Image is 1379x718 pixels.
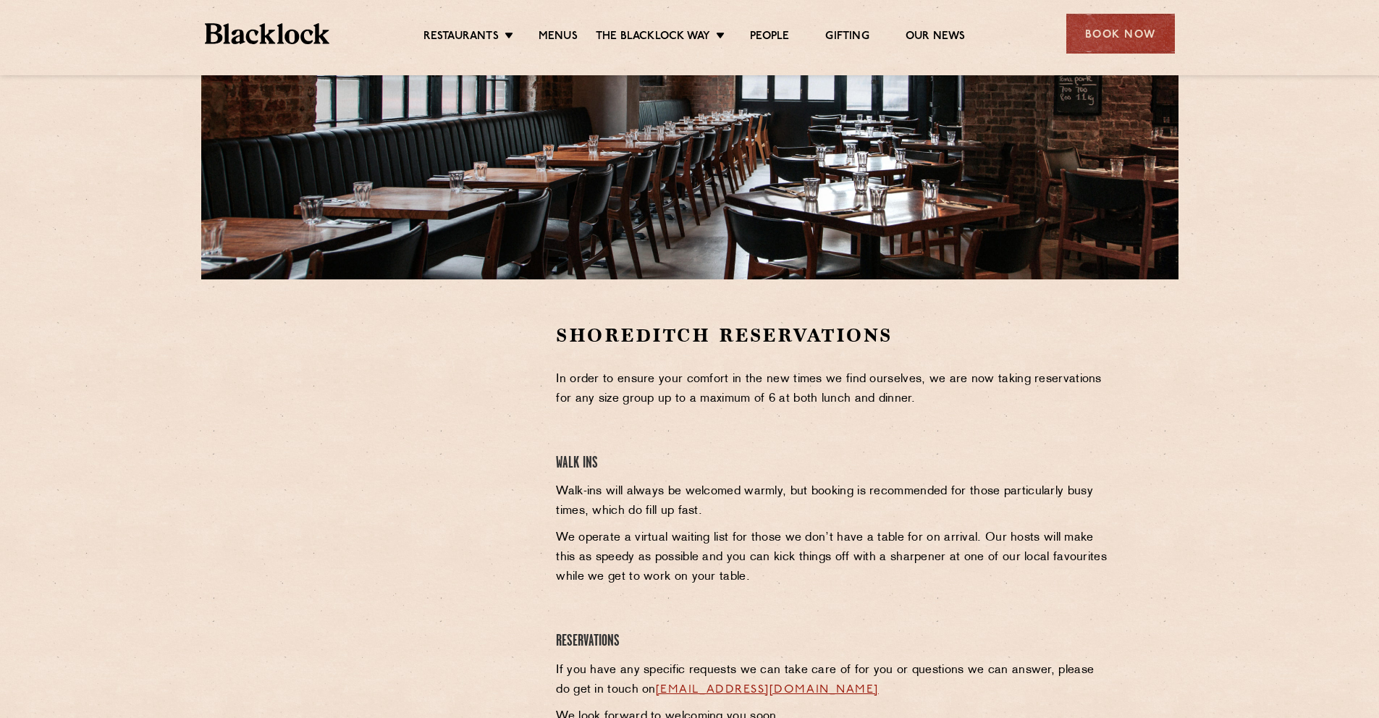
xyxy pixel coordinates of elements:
p: In order to ensure your comfort in the new times we find ourselves, we are now taking reservation... [556,370,1111,409]
a: Our News [906,30,966,46]
a: [EMAIL_ADDRESS][DOMAIN_NAME] [656,684,879,696]
p: We operate a virtual waiting list for those we don’t have a table for on arrival. Our hosts will ... [556,528,1111,587]
img: BL_Textured_Logo-footer-cropped.svg [205,23,330,44]
div: Book Now [1066,14,1175,54]
iframe: OpenTable make booking widget [320,323,482,541]
a: Menus [539,30,578,46]
a: Restaurants [423,30,499,46]
a: Gifting [825,30,869,46]
h4: Reservations [556,632,1111,651]
a: The Blacklock Way [596,30,710,46]
p: If you have any specific requests we can take care of for you or questions we can answer, please ... [556,661,1111,700]
a: People [750,30,789,46]
h4: Walk Ins [556,454,1111,473]
p: Walk-ins will always be welcomed warmly, but booking is recommended for those particularly busy t... [556,482,1111,521]
h2: Shoreditch Reservations [556,323,1111,348]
